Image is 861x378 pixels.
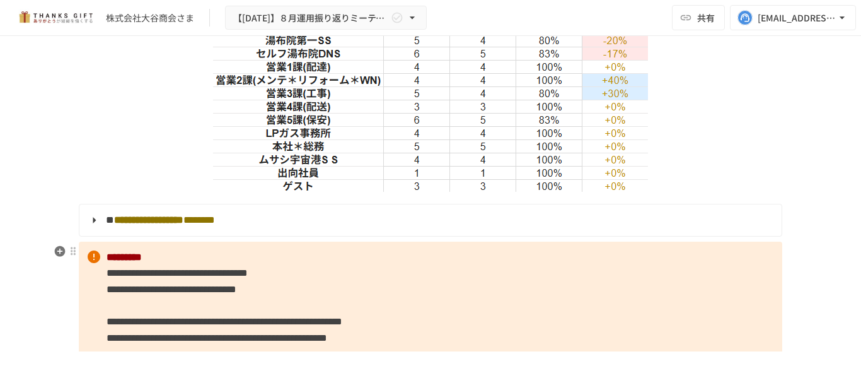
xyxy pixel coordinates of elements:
[233,10,388,26] span: 【[DATE]】８月運用振り返りミーティング
[106,11,194,25] div: 株式会社大谷商会さま
[225,6,427,30] button: 【[DATE]】８月運用振り返りミーティング
[672,5,725,30] button: 共有
[697,11,715,25] span: 共有
[758,10,836,26] div: [EMAIL_ADDRESS][DOMAIN_NAME]
[730,5,856,30] button: [EMAIL_ADDRESS][DOMAIN_NAME]
[15,8,96,28] img: mMP1OxWUAhQbsRWCurg7vIHe5HqDpP7qZo7fRoNLXQh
